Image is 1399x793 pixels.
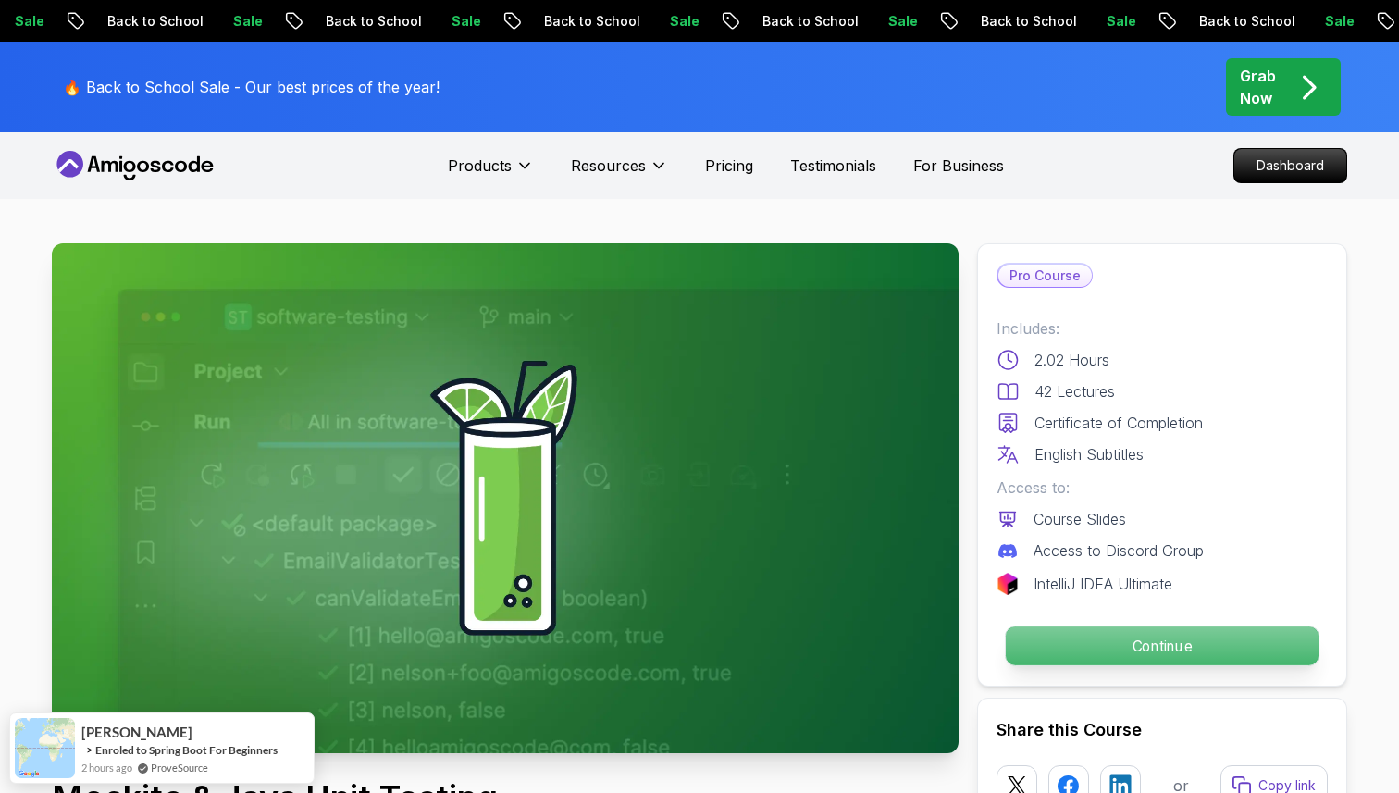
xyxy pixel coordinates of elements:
p: Resources [571,155,646,177]
p: 42 Lectures [1034,380,1115,403]
img: jetbrains logo [997,573,1019,595]
p: Products [448,155,512,177]
img: provesource social proof notification image [15,718,75,778]
a: Testimonials [790,155,876,177]
span: [PERSON_NAME] [81,725,192,740]
p: Back to School [310,12,436,31]
a: Enroled to Spring Boot For Beginners [95,742,278,758]
p: Back to School [747,12,873,31]
button: Continue [1005,626,1319,666]
p: Sale [1309,12,1368,31]
p: Course Slides [1034,508,1126,530]
p: Certificate of Completion [1034,412,1203,434]
p: English Subtitles [1034,443,1144,465]
p: Continue [1006,626,1319,665]
p: Includes: [997,317,1328,340]
p: Back to School [1183,12,1309,31]
p: 2.02 Hours [1034,349,1109,371]
a: Pricing [705,155,753,177]
a: Dashboard [1233,148,1347,183]
p: Sale [1091,12,1150,31]
p: Sale [873,12,932,31]
p: Dashboard [1234,149,1346,182]
a: For Business [913,155,1004,177]
p: Pro Course [998,265,1092,287]
span: -> [81,742,93,757]
p: Sale [217,12,277,31]
p: Back to School [92,12,217,31]
p: Access to: [997,477,1328,499]
img: mockito-java-unit-testing_thumbnail [52,243,959,753]
p: Access to Discord Group [1034,539,1204,562]
a: ProveSource [151,760,208,775]
p: Sale [436,12,495,31]
p: Back to School [965,12,1091,31]
p: IntelliJ IDEA Ultimate [1034,573,1172,595]
span: 2 hours ago [81,760,132,775]
p: Grab Now [1240,65,1276,109]
p: 🔥 Back to School Sale - Our best prices of the year! [63,76,440,98]
button: Resources [571,155,668,192]
p: Sale [654,12,713,31]
p: Back to School [528,12,654,31]
h2: Share this Course [997,717,1328,743]
button: Products [448,155,534,192]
